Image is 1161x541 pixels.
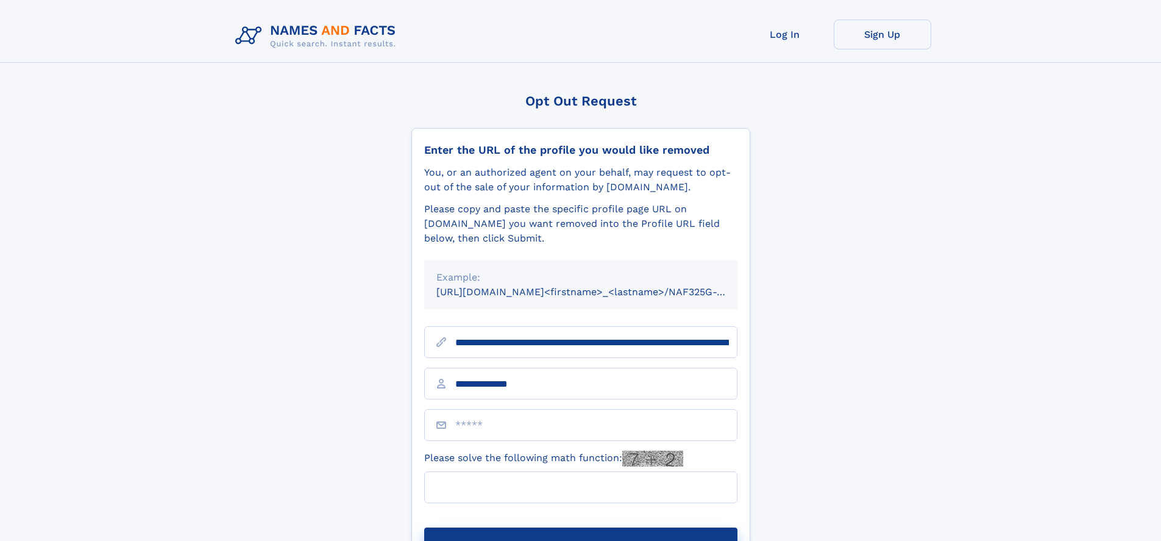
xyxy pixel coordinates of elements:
div: Enter the URL of the profile you would like removed [424,143,737,157]
div: Please copy and paste the specific profile page URL on [DOMAIN_NAME] you want removed into the Pr... [424,202,737,246]
div: You, or an authorized agent on your behalf, may request to opt-out of the sale of your informatio... [424,165,737,195]
a: Log In [736,20,834,49]
div: Example: [436,270,725,285]
label: Please solve the following math function: [424,451,683,467]
img: Logo Names and Facts [230,20,406,52]
div: Opt Out Request [411,93,750,109]
small: [URL][DOMAIN_NAME]<firstname>_<lastname>/NAF325G-xxxxxxxx [436,286,761,298]
a: Sign Up [834,20,931,49]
